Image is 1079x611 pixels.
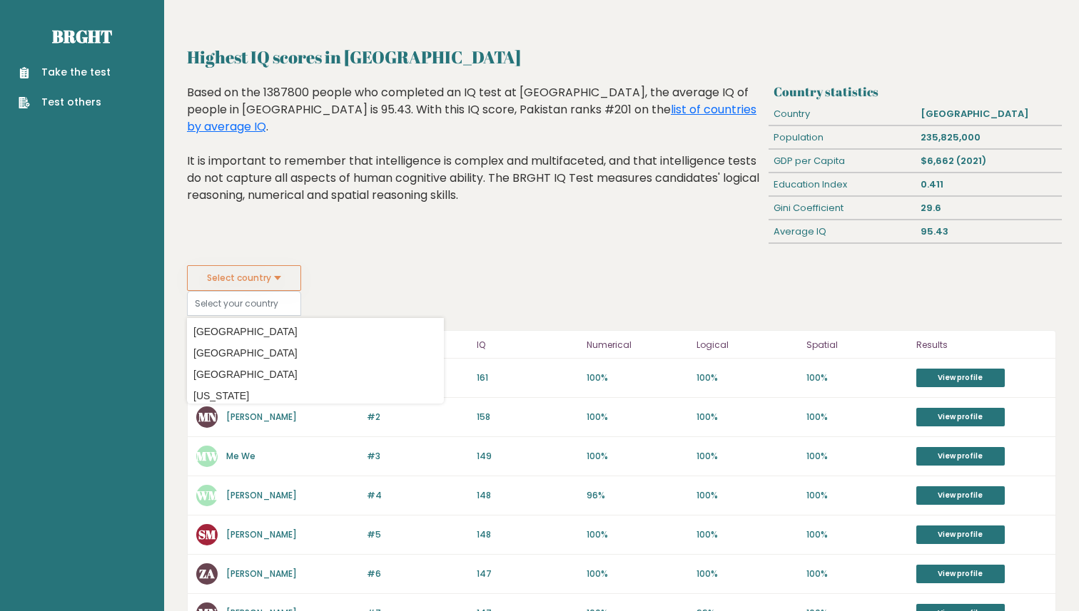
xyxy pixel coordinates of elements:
[916,486,1005,505] a: View profile
[198,409,217,425] text: MN
[191,322,440,342] option: [GEOGRAPHIC_DATA]
[477,411,578,423] p: 158
[774,84,1056,99] h3: Country statistics
[916,408,1005,426] a: View profile
[769,126,916,149] div: Population
[477,568,578,580] p: 147
[19,95,111,110] a: Test others
[367,411,468,423] p: #2
[915,150,1062,173] div: $6,662 (2021)
[915,103,1062,125] div: [GEOGRAPHIC_DATA]
[199,565,215,582] text: ZA
[196,448,219,464] text: MW
[191,364,440,385] option: [GEOGRAPHIC_DATA]
[226,568,297,580] a: [PERSON_NAME]
[587,411,688,423] p: 100%
[587,371,688,384] p: 100%
[916,337,1047,354] p: Results
[367,528,468,541] p: #5
[587,450,688,463] p: 100%
[916,525,1005,544] a: View profile
[191,386,440,406] option: [US_STATE]
[769,220,916,243] div: Average IQ
[226,489,297,501] a: [PERSON_NAME]
[915,173,1062,196] div: 0.411
[806,450,908,463] p: 100%
[916,447,1005,466] a: View profile
[587,528,688,541] p: 100%
[477,371,578,384] p: 161
[477,450,578,463] p: 149
[916,369,1005,387] a: View profile
[806,371,908,384] p: 100%
[806,528,908,541] p: 100%
[769,103,916,125] div: Country
[806,337,908,354] p: Spatial
[187,101,756,135] a: list of countries by average IQ
[806,411,908,423] p: 100%
[191,343,440,364] option: [GEOGRAPHIC_DATA]
[19,65,111,80] a: Take the test
[187,44,1056,70] h2: Highest IQ scores in [GEOGRAPHIC_DATA]
[226,411,297,423] a: [PERSON_NAME]
[696,371,798,384] p: 100%
[696,450,798,463] p: 100%
[915,126,1062,149] div: 235,825,000
[187,265,301,291] button: Select country
[587,337,688,354] p: Numerical
[769,150,916,173] div: GDP per Capita
[915,220,1062,243] div: 95.43
[52,25,112,48] a: Brght
[696,337,798,354] p: Logical
[587,489,688,502] p: 96%
[806,489,908,502] p: 100%
[696,411,798,423] p: 100%
[226,528,297,540] a: [PERSON_NAME]
[477,337,578,354] p: IQ
[477,528,578,541] p: 148
[367,568,468,580] p: #6
[367,450,468,463] p: #3
[769,197,916,220] div: Gini Coefficient
[367,489,468,502] p: #4
[587,568,688,580] p: 100%
[477,489,578,502] p: 148
[915,197,1062,220] div: 29.6
[196,487,219,503] text: WM
[198,526,216,543] text: SM
[696,568,798,580] p: 100%
[916,565,1005,583] a: View profile
[226,450,255,462] a: Me We
[187,291,301,316] input: Select your country
[187,84,763,225] div: Based on the 1387800 people who completed an IQ test at [GEOGRAPHIC_DATA], the average IQ of peop...
[696,528,798,541] p: 100%
[806,568,908,580] p: 100%
[696,489,798,502] p: 100%
[769,173,916,196] div: Education Index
